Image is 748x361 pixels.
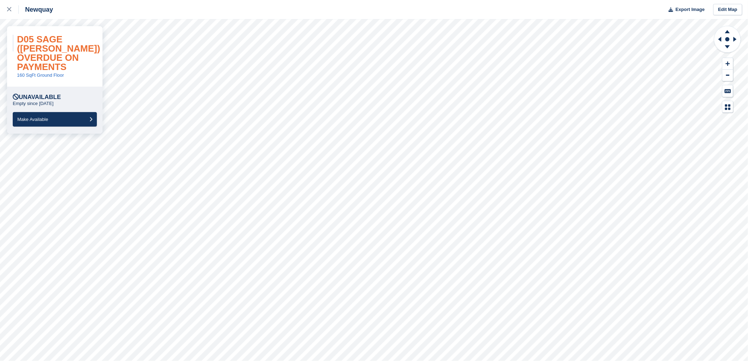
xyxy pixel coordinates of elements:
[723,85,733,97] button: Keyboard Shortcuts
[13,94,61,101] div: Unavailable
[13,112,97,127] button: Make Available
[665,4,705,16] button: Export Image
[19,5,53,14] div: Newquay
[17,34,100,72] a: D05 SAGE ([PERSON_NAME]) OVERDUE ON PAYMENTS
[723,70,733,81] button: Zoom Out
[13,101,53,106] p: Empty since [DATE]
[17,117,48,122] span: Make Available
[17,72,64,78] a: 160 SqFt Ground Floor
[676,6,705,13] span: Export Image
[723,101,733,113] button: Map Legend
[723,58,733,70] button: Zoom In
[713,4,742,16] a: Edit Map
